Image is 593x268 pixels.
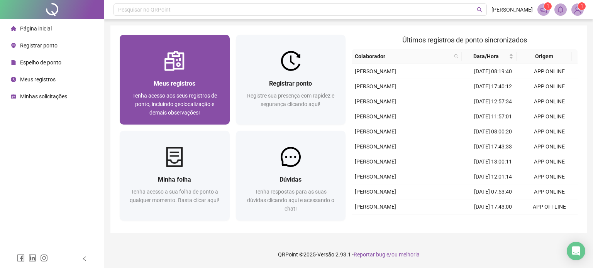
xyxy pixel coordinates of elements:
[354,251,420,258] span: Reportar bug e/ou melhoria
[355,113,396,120] span: [PERSON_NAME]
[465,184,521,199] td: [DATE] 07:53:40
[11,94,16,99] span: schedule
[355,68,396,74] span: [PERSON_NAME]
[280,176,302,183] span: Dúvidas
[465,94,521,109] td: [DATE] 12:57:34
[521,169,578,184] td: APP ONLINE
[11,77,16,82] span: clock-circle
[120,131,230,221] a: Minha folhaTenha acesso a sua folha de ponto a qualquer momento. Basta clicar aqui!
[20,59,61,66] span: Espelho de ponto
[355,83,396,89] span: [PERSON_NAME]
[454,54,459,59] span: search
[355,98,396,105] span: [PERSON_NAME]
[521,139,578,154] td: APP ONLINE
[465,154,521,169] td: [DATE] 13:00:11
[462,49,517,64] th: Data/Hora
[20,25,52,32] span: Página inicial
[132,93,217,116] span: Tenha acesso aos seus registros de ponto, incluindo geolocalização e demais observações!
[20,76,56,83] span: Meus registros
[521,124,578,139] td: APP ONLINE
[402,36,527,44] span: Últimos registros de ponto sincronizados
[578,2,586,10] sup: Atualize o seu contato no menu Meus Dados
[521,214,578,229] td: APP ONLINE
[355,204,396,210] span: [PERSON_NAME]
[465,199,521,214] td: [DATE] 17:43:00
[572,4,583,15] img: 95012
[158,176,191,183] span: Minha folha
[521,64,578,79] td: APP ONLINE
[452,51,460,62] span: search
[17,254,25,262] span: facebook
[465,169,521,184] td: [DATE] 12:01:14
[20,42,58,49] span: Registrar ponto
[82,256,87,261] span: left
[547,3,549,9] span: 1
[20,93,67,99] span: Minhas solicitações
[29,254,36,262] span: linkedin
[40,254,48,262] span: instagram
[11,43,16,48] span: environment
[557,6,564,13] span: bell
[154,80,195,87] span: Meus registros
[521,79,578,94] td: APP ONLINE
[521,154,578,169] td: APP ONLINE
[247,189,334,212] span: Tenha respostas para as suas dúvidas clicando aqui e acessando o chat!
[355,174,396,180] span: [PERSON_NAME]
[521,94,578,109] td: APP ONLINE
[236,131,346,221] a: DúvidasTenha respostas para as suas dúvidas clicando aqui e acessando o chat!
[236,35,346,125] a: Registrar pontoRegistre sua presença com rapidez e segurança clicando aqui!
[465,109,521,124] td: [DATE] 11:57:01
[11,60,16,65] span: file
[465,139,521,154] td: [DATE] 17:43:33
[355,128,396,135] span: [PERSON_NAME]
[130,189,219,203] span: Tenha acesso a sua folha de ponto a qualquer momento. Basta clicar aqui!
[11,26,16,31] span: home
[581,3,583,9] span: 1
[465,79,521,94] td: [DATE] 17:40:12
[544,2,552,10] sup: 1
[104,241,593,268] footer: QRPoint © 2025 - 2.93.1 -
[517,49,571,64] th: Origem
[317,251,334,258] span: Versão
[521,184,578,199] td: APP ONLINE
[355,143,396,150] span: [PERSON_NAME]
[355,158,396,165] span: [PERSON_NAME]
[355,189,396,195] span: [PERSON_NAME]
[120,35,230,125] a: Meus registrosTenha acesso aos seus registros de ponto, incluindo geolocalização e demais observa...
[247,93,334,107] span: Registre sua presença com rapidez e segurança clicando aqui!
[540,6,547,13] span: notification
[491,5,533,14] span: [PERSON_NAME]
[465,124,521,139] td: [DATE] 08:00:20
[465,52,507,61] span: Data/Hora
[355,52,451,61] span: Colaborador
[567,242,585,260] div: Open Intercom Messenger
[269,80,312,87] span: Registrar ponto
[465,64,521,79] td: [DATE] 08:19:40
[465,214,521,229] td: [DATE] 13:08:48
[477,7,483,13] span: search
[521,109,578,124] td: APP ONLINE
[521,199,578,214] td: APP OFFLINE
